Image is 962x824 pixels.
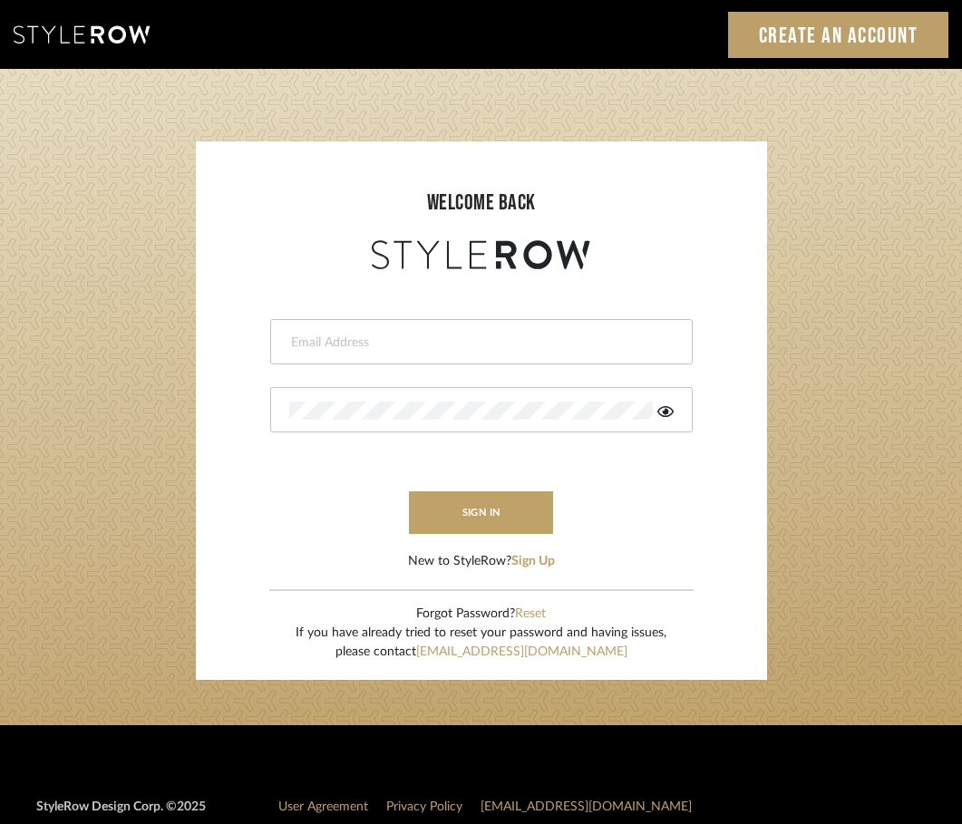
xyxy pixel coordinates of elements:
div: New to StyleRow? [408,552,555,571]
a: [EMAIL_ADDRESS][DOMAIN_NAME] [416,645,627,658]
a: Privacy Policy [386,800,462,813]
a: User Agreement [278,800,368,813]
button: Reset [515,605,546,624]
a: Create an Account [728,12,949,58]
div: welcome back [214,187,749,219]
button: sign in [409,491,554,534]
button: Sign Up [511,552,555,571]
input: Email Address [289,334,669,352]
a: [EMAIL_ADDRESS][DOMAIN_NAME] [481,800,692,813]
div: Forgot Password? [296,605,666,624]
div: If you have already tried to reset your password and having issues, please contact [296,624,666,662]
